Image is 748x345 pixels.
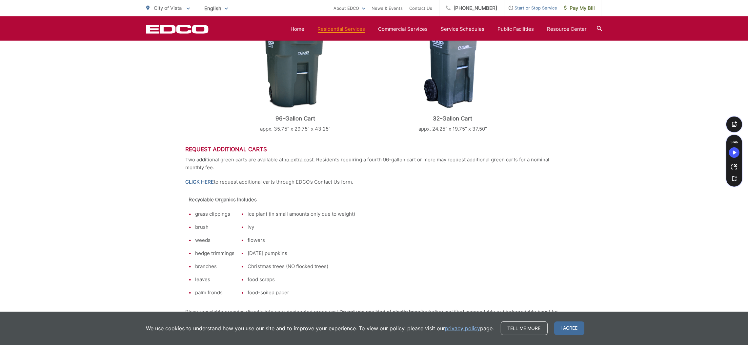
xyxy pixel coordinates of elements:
p: appx. 24.25" x 19.75" x 37.50" [382,125,523,133]
li: Christmas trees (NO flocked trees) [248,263,355,270]
u: no extra cost [284,156,314,163]
p: 32-Gallon Cart [382,115,523,122]
a: Resource Center [547,25,587,33]
p: Two additional green carts are available at . Residents requiring a fourth 96-gallon cart or more... [186,156,563,172]
img: cart-green-waste-96.png [262,24,329,109]
strong: Recyclable Organics Includes [189,196,257,203]
a: Commercial Services [378,25,428,33]
a: About EDCO [334,4,365,12]
a: CLICK HERE [186,178,214,186]
a: News & Events [372,4,403,12]
a: Contact Us [410,4,433,12]
p: 96-Gallon Cart [225,115,366,122]
img: cart-green-waste-32.png [424,24,482,109]
p: We use cookies to understand how you use our site and to improve your experience. To view our pol... [146,324,494,332]
li: palm fronds [195,289,235,297]
a: Service Schedules [441,25,485,33]
li: hedge trimmings [195,249,235,257]
a: Residential Services [318,25,365,33]
li: branches [195,263,235,270]
li: food-soiled paper [248,289,355,297]
p: Place recyclable organics directly into your designated green cart. (including certified composta... [186,308,563,332]
span: Pay My Bill [564,4,595,12]
a: privacy policy [445,324,480,332]
span: City of Vista [154,5,182,11]
p: to request additional carts through EDCO’s Contact Us form. [186,178,563,186]
li: food scraps [248,276,355,283]
span: I agree [554,321,584,335]
a: Tell me more [501,321,548,335]
li: ice plant (in small amounts only due to weight) [248,210,355,218]
strong: Do not use any kind of plastic bags [340,309,420,315]
li: grass clippings [195,210,235,218]
li: weeds [195,236,235,244]
li: brush [195,223,235,231]
li: leaves [195,276,235,283]
h3: Request Additional Carts [186,146,563,153]
li: [DATE] pumpkins [248,249,355,257]
li: ivy [248,223,355,231]
p: appx. 35.75" x 29.75" x 43.25" [225,125,366,133]
a: EDCD logo. Return to the homepage. [146,25,209,34]
a: Home [291,25,305,33]
a: Public Facilities [498,25,534,33]
span: English [200,3,233,14]
li: flowers [248,236,355,244]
